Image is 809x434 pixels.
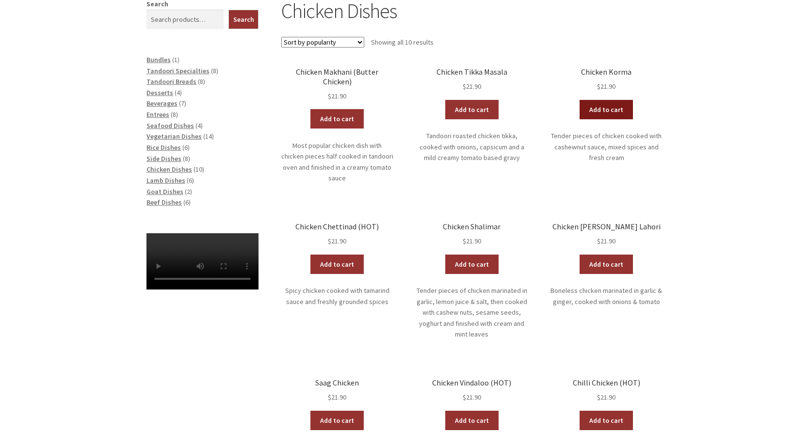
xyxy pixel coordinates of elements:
a: Goat Dishes [146,187,183,196]
bdi: 21.90 [328,92,346,100]
span: 8 [173,110,176,119]
p: Spicy chicken cooked with tamarind sauce and freshly grounded spices [281,285,393,307]
span: 4 [177,88,180,97]
a: Add to cart: “Chilli Chicken (HOT)” [580,411,633,430]
h2: Chilli Chicken (HOT) [550,378,663,387]
a: Lamb Dishes [146,176,185,185]
a: Chicken Vindaloo (HOT) $21.90 [416,378,528,403]
span: $ [463,237,466,245]
a: Chicken Makhani (Butter Chicken) $21.90 [281,67,393,101]
span: $ [597,82,600,91]
a: Vegetarian Dishes [146,132,202,141]
h2: Saag Chicken [281,378,393,387]
p: Tandoori roasted chicken tikka, cooked with onions, capsicum and a mild creamy tomato based gravy [416,130,528,163]
h2: Chicken [PERSON_NAME] Lahori [550,222,663,231]
a: Chicken Shalimar $21.90 [416,222,528,247]
a: Add to cart: “Chicken Makhani (Butter Chicken)” [310,109,364,129]
span: 7 [181,99,184,108]
bdi: 21.90 [463,82,481,91]
a: Desserts [146,88,173,97]
a: Beef Dishes [146,198,182,207]
bdi: 21.90 [597,82,615,91]
h2: Chicken Vindaloo (HOT) [416,378,528,387]
a: Side Dishes [146,154,181,163]
a: Add to cart: “Chicken Vindaloo (HOT)” [445,411,499,430]
span: $ [597,237,600,245]
span: 6 [189,176,192,185]
bdi: 21.90 [597,237,615,245]
h2: Chicken Tikka Masala [416,67,528,77]
h2: Chicken Shalimar [416,222,528,231]
input: Search products… [146,10,224,29]
a: Add to cart: “Chicken Korma” [580,100,633,119]
select: Shop order [281,37,364,48]
a: Chicken Tikka Masala $21.90 [416,67,528,92]
span: $ [328,92,331,100]
bdi: 21.90 [597,393,615,402]
p: Tender pieces of chicken cooked with cashewnut sauce, mixed spices and fresh cream [550,130,663,163]
span: 8 [185,154,188,163]
p: Tender pieces of chicken marinated in garlic, lemon juice & salt, then cooked with cashew nuts, s... [416,285,528,340]
a: Chicken [PERSON_NAME] Lahori $21.90 [550,222,663,247]
p: Showing all 10 results [371,34,434,50]
a: Chicken Korma $21.90 [550,67,663,92]
span: 1 [174,55,178,64]
a: Chilli Chicken (HOT) $21.90 [550,378,663,403]
bdi: 21.90 [463,393,481,402]
h2: Chicken Makhani (Butter Chicken) [281,67,393,86]
a: Chicken Chettinad (HOT) $21.90 [281,222,393,247]
p: Boneless chicken marinated in garlic & ginger, cooked with onions & tomato [550,285,663,307]
a: Add to cart: “Chicken Chettinad (HOT)” [310,255,364,274]
a: Add to cart: “Saag Chicken” [310,411,364,430]
span: 8 [200,77,203,86]
a: Bundles [146,55,171,64]
a: Chicken Dishes [146,165,192,174]
bdi: 21.90 [328,237,346,245]
a: Seafood Dishes [146,121,194,130]
a: Tandoori Specialties [146,66,210,75]
bdi: 21.90 [328,393,346,402]
span: 14 [205,132,212,141]
span: 8 [213,66,216,75]
h2: Chicken Chettinad (HOT) [281,222,393,231]
bdi: 21.90 [463,237,481,245]
p: Most popular chicken dish with chicken pieces half cooked in tandoori oven and finished in a crea... [281,140,393,184]
span: 6 [185,198,189,207]
a: Rice Dishes [146,143,181,152]
a: Entrees [146,110,169,119]
a: Add to cart: “Chicken Tikka Masala” [445,100,499,119]
a: Add to cart: “Chicken Shalimar” [445,255,499,274]
a: Tandoori Breads [146,77,196,86]
a: Add to cart: “Chicken Curry Lahori” [580,255,633,274]
a: Beverages [146,99,178,108]
span: $ [328,237,331,245]
a: Saag Chicken $21.90 [281,378,393,403]
span: $ [328,393,331,402]
span: 10 [195,165,202,174]
span: 4 [197,121,201,130]
span: $ [597,393,600,402]
span: $ [463,393,466,402]
h2: Chicken Korma [550,67,663,77]
span: 6 [184,143,188,152]
button: Search [228,10,259,29]
span: 2 [187,187,190,196]
span: $ [463,82,466,91]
